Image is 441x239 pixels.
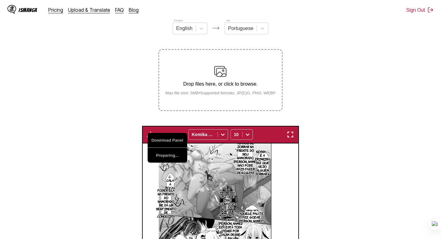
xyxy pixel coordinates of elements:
[164,173,176,191] p: C- CALA A BOCA♥
[406,7,434,13] button: Sign Out
[7,5,48,15] a: IsManga LogoIsManga
[217,186,238,218] p: É a primeira vez que isso acontece♥ Foi tão bom que algo saiu
[148,133,187,148] button: Download Panel
[174,18,183,22] label: From
[115,7,124,13] a: FAQ
[129,7,139,13] a: Blog
[7,5,16,14] img: IsManga Logo
[287,131,294,138] img: Enter fullscreen
[160,81,281,87] p: Drop files here, or click to browse.
[237,210,265,224] p: Aquele pau te fez gozar, [PERSON_NAME]?
[212,24,220,32] img: Languages icon
[243,207,259,214] p: CARALHO!
[155,187,178,219] p: FODER ELA NA FRENTE DO NAMORADO ME DÁ UM SENTIMENTO DE CONQUISTA
[160,91,281,95] small: Max file size: 5MB • Supported formats: JP(E)G, PNG, WEBP
[226,18,230,22] label: To
[427,7,434,13] img: Sign out
[19,7,37,13] div: IsManga
[68,7,110,13] a: Upload & Translate
[254,148,271,177] p: Nossa♪♪ É a primeira vez que vejo alguém jorrar★
[232,136,258,176] p: Ei, ei. Você acabou de jorrar na frente do seu namorado, [PERSON_NAME]. Não pode mais fazer descu...
[148,148,187,163] button: Preparing...
[48,7,63,13] a: Pricing
[147,131,154,138] img: Download translated images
